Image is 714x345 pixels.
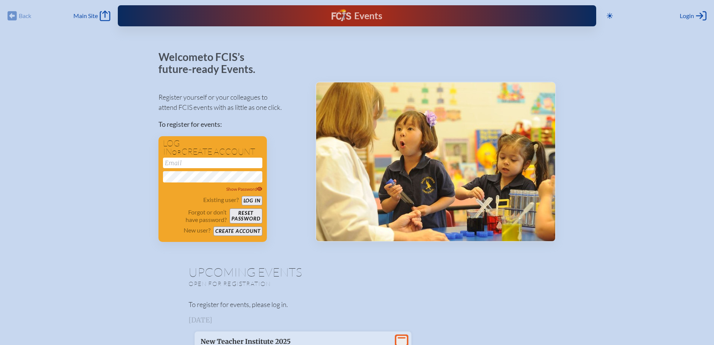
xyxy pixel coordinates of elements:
h1: Upcoming Events [189,266,526,278]
div: FCIS Events — Future ready [250,9,464,23]
p: To register for events: [158,119,303,129]
p: Existing user? [203,196,239,204]
button: Create account [213,226,262,236]
p: Welcome to FCIS’s future-ready Events. [158,51,264,75]
img: Events [316,82,555,241]
button: Resetpassword [230,208,262,223]
button: Log in [242,196,262,205]
p: Open for registration [189,280,387,287]
h1: Log in create account [163,139,262,156]
p: Register yourself or your colleagues to attend FCIS events with as little as one click. [158,92,303,112]
input: Email [163,158,262,168]
p: New user? [184,226,210,234]
p: To register for events, please log in. [189,299,526,310]
span: Login [680,12,694,20]
span: Show Password [226,186,262,192]
a: Main Site [73,11,110,21]
span: or [172,149,181,156]
span: Main Site [73,12,98,20]
p: Forgot or don’t have password? [163,208,227,223]
h3: [DATE] [189,316,526,324]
